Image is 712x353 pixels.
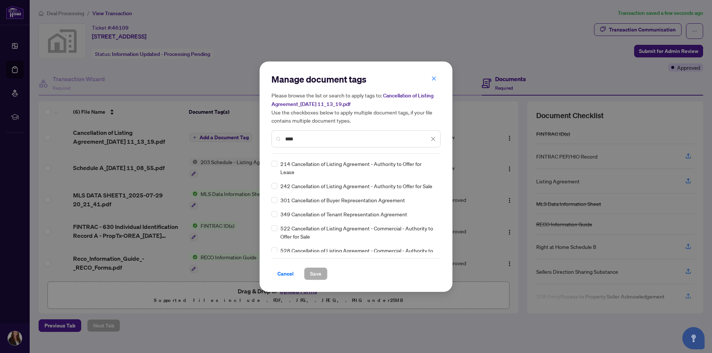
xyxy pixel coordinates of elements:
[280,160,436,176] span: 214 Cancellation of Listing Agreement - Authority to Offer for Lease
[280,210,407,218] span: 349 Cancellation of Tenant Representation Agreement
[280,182,432,190] span: 242 Cancellation of Listing Agreement - Authority to Offer for Sale
[431,136,436,141] span: close
[304,267,327,280] button: Save
[280,224,436,240] span: 522 Cancellation of Listing Agreement - Commercial - Authority to Offer for Sale
[280,196,405,204] span: 301 Cancellation of Buyer Representation Agreement
[271,73,441,85] h2: Manage document tags
[271,92,434,107] span: Cancellation of Listing Agreement_[DATE] 11_13_19.pdf
[280,246,436,263] span: 528 Cancellation of Listing Agreement - Commercial - Authority to Offer for Lease
[271,91,441,124] h5: Please browse the list or search to apply tags to: Use the checkboxes below to apply multiple doc...
[271,267,300,280] button: Cancel
[682,327,705,349] button: Open asap
[277,268,294,280] span: Cancel
[431,76,436,81] span: close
